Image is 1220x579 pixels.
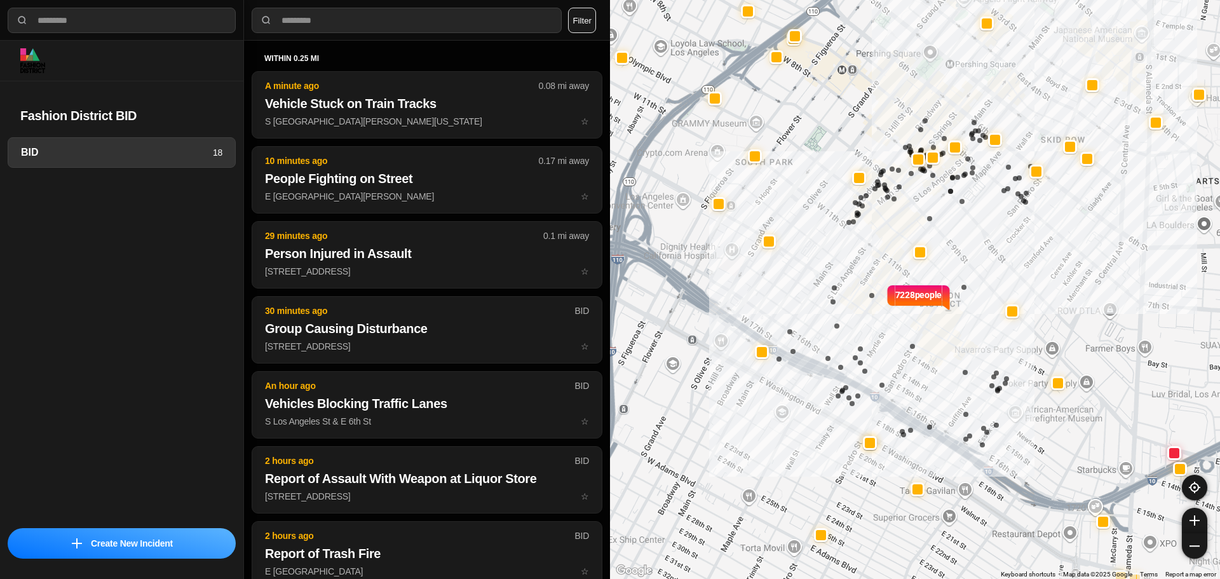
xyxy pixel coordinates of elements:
p: 0.17 mi away [539,154,589,167]
p: E [GEOGRAPHIC_DATA][PERSON_NAME] [265,190,589,203]
button: An hour agoBIDVehicles Blocking Traffic LanesS Los Angeles St & E 6th Ststar [252,371,602,439]
p: [STREET_ADDRESS] [265,265,589,278]
p: An hour ago [265,379,574,392]
p: 30 minutes ago [265,304,574,317]
p: 29 minutes ago [265,229,543,242]
p: 18 [213,146,222,159]
img: notch [886,283,895,311]
button: 10 minutes ago0.17 mi awayPeople Fighting on StreetE [GEOGRAPHIC_DATA][PERSON_NAME]star [252,146,602,214]
h2: Fashion District BID [20,107,223,125]
p: 0.08 mi away [539,79,589,92]
p: S Los Angeles St & E 6th St [265,415,589,428]
a: 30 minutes agoBIDGroup Causing Disturbance[STREET_ADDRESS]star [252,341,602,351]
a: Report a map error [1165,571,1216,578]
span: star [581,416,589,426]
button: iconCreate New Incident [8,528,236,559]
button: A minute ago0.08 mi awayVehicle Stuck on Train TracksS [GEOGRAPHIC_DATA][PERSON_NAME][US_STATE]star [252,71,602,139]
p: 7228 people [895,289,942,317]
h2: People Fighting on Street [265,170,589,187]
img: notch [942,283,951,311]
h2: Person Injured in Assault [265,245,589,262]
a: BID18 [8,137,236,168]
p: A minute ago [265,79,539,92]
p: BID [574,454,589,467]
a: 10 minutes ago0.17 mi awayPeople Fighting on StreetE [GEOGRAPHIC_DATA][PERSON_NAME]star [252,191,602,201]
button: 2 hours agoBIDReport of Assault With Weapon at Liquor Store[STREET_ADDRESS]star [252,446,602,514]
p: 10 minutes ago [265,154,539,167]
p: [STREET_ADDRESS] [265,340,589,353]
h2: Vehicles Blocking Traffic Lanes [265,395,589,412]
span: star [581,341,589,351]
p: BID [574,529,589,542]
button: recenter [1182,475,1207,500]
a: 29 minutes ago0.1 mi awayPerson Injured in Assault[STREET_ADDRESS]star [252,266,602,276]
h2: Vehicle Stuck on Train Tracks [265,95,589,112]
img: Google [613,562,655,579]
h3: BID [21,145,213,160]
p: 2 hours ago [265,454,574,467]
button: Filter [568,8,596,33]
a: 2 hours agoBIDReport of Assault With Weapon at Liquor Store[STREET_ADDRESS]star [252,491,602,501]
h2: Report of Trash Fire [265,545,589,562]
img: zoom-out [1189,541,1200,551]
p: E [GEOGRAPHIC_DATA] [265,565,589,578]
img: zoom-in [1189,515,1200,526]
h5: within 0.25 mi [264,53,590,64]
h2: Report of Assault With Weapon at Liquor Store [265,470,589,487]
a: An hour agoBIDVehicles Blocking Traffic LanesS Los Angeles St & E 6th Ststar [252,416,602,426]
button: zoom-in [1182,508,1207,533]
span: Map data ©2025 Google [1063,571,1132,578]
a: A minute ago0.08 mi awayVehicle Stuck on Train TracksS [GEOGRAPHIC_DATA][PERSON_NAME][US_STATE]star [252,116,602,126]
img: icon [72,538,82,548]
button: Keyboard shortcuts [1001,570,1055,579]
button: 29 minutes ago0.1 mi awayPerson Injured in Assault[STREET_ADDRESS]star [252,221,602,289]
a: 2 hours agoBIDReport of Trash FireE [GEOGRAPHIC_DATA]star [252,566,602,576]
span: star [581,116,589,126]
p: BID [574,304,589,317]
a: Open this area in Google Maps (opens a new window) [613,562,655,579]
a: Terms (opens in new tab) [1140,571,1158,578]
p: Create New Incident [91,537,173,550]
p: BID [574,379,589,392]
p: S [GEOGRAPHIC_DATA][PERSON_NAME][US_STATE] [265,115,589,128]
button: zoom-out [1182,533,1207,559]
span: star [581,191,589,201]
span: star [581,266,589,276]
img: search [16,14,29,27]
p: 2 hours ago [265,529,574,542]
img: recenter [1189,482,1200,493]
button: 30 minutes agoBIDGroup Causing Disturbance[STREET_ADDRESS]star [252,296,602,364]
span: star [581,566,589,576]
p: [STREET_ADDRESS] [265,490,589,503]
p: 0.1 mi away [543,229,589,242]
span: star [581,491,589,501]
img: search [260,14,273,27]
h2: Group Causing Disturbance [265,320,589,337]
img: logo [20,48,45,73]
